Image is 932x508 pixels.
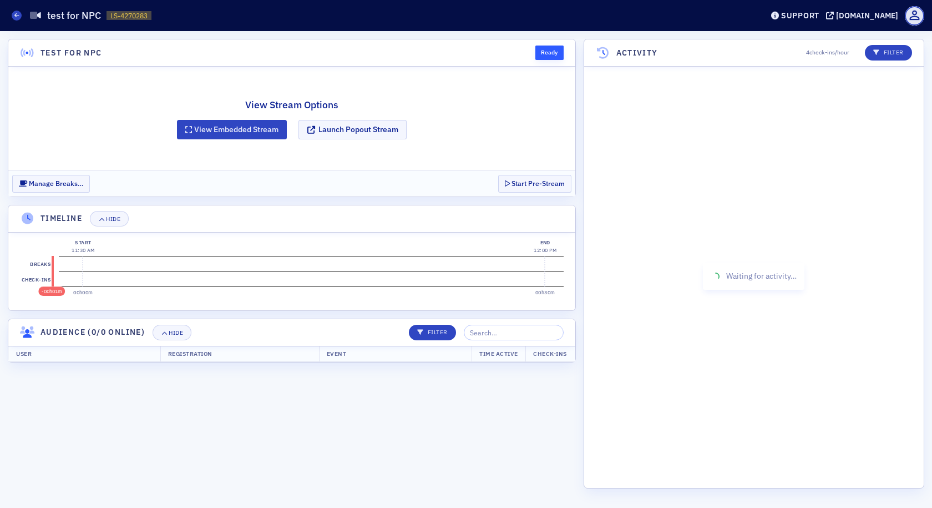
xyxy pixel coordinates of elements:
h4: Timeline [40,213,82,224]
span: 4 check-ins/hour [806,48,849,57]
div: [DOMAIN_NAME] [836,11,898,21]
time: 00h30m [535,289,555,295]
button: [DOMAIN_NAME] [826,12,902,19]
label: Check-ins [19,272,53,288]
p: Filter [873,48,904,57]
button: Start Pre-Stream [498,175,571,192]
div: Hide [169,330,183,336]
span: Profile [905,6,924,26]
div: End [534,239,556,247]
div: Hide [106,216,120,222]
h1: test for NPC [47,9,101,22]
time: -00h01m [42,288,62,294]
p: Filter [417,328,448,337]
div: Support [781,11,819,21]
time: 00h00m [73,289,93,295]
button: Launch Popout Stream [298,120,407,139]
div: Ready [535,46,564,60]
span: LS-4270283 [110,11,148,21]
th: Check-Ins [525,346,575,363]
time: 11:30 AM [72,247,95,253]
button: Hide [90,211,129,227]
th: User [8,346,160,363]
h2: View Stream Options [177,98,407,112]
label: Breaks [28,256,53,272]
button: Filter [865,45,912,61]
th: Event [319,346,472,363]
th: Time Active [472,346,526,363]
button: Filter [409,325,456,340]
h4: Activity [616,47,658,59]
h4: Audience (0/0 online) [40,326,145,338]
button: Manage Breaks… [12,175,90,192]
input: Search… [464,325,564,340]
button: View Embedded Stream [177,120,287,139]
button: Hide [153,325,191,340]
h4: test for NPC [40,47,102,59]
time: 12:00 PM [534,247,556,253]
th: Registration [160,346,319,363]
div: Start [72,239,95,247]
